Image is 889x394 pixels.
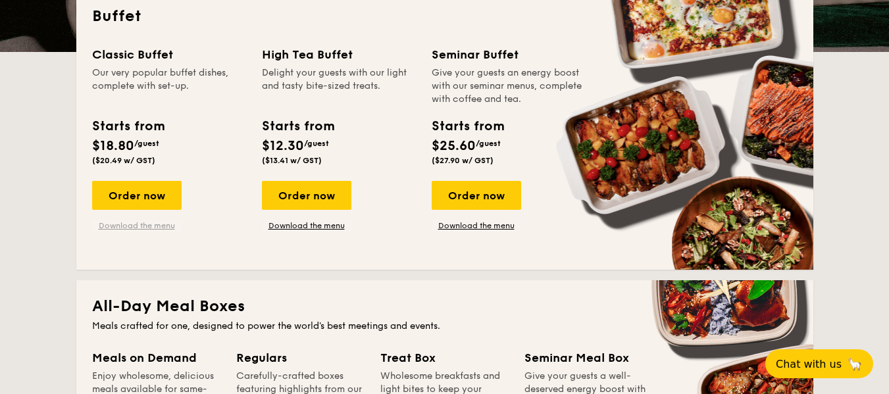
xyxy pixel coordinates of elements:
[92,220,182,231] a: Download the menu
[432,45,586,64] div: Seminar Buffet
[262,181,351,210] div: Order now
[92,45,246,64] div: Classic Buffet
[262,220,351,231] a: Download the menu
[524,349,653,367] div: Seminar Meal Box
[476,139,501,148] span: /guest
[765,349,873,378] button: Chat with us🦙
[92,66,246,106] div: Our very popular buffet dishes, complete with set-up.
[92,6,798,27] h2: Buffet
[432,116,503,136] div: Starts from
[262,116,334,136] div: Starts from
[432,220,521,231] a: Download the menu
[262,156,322,165] span: ($13.41 w/ GST)
[92,181,182,210] div: Order now
[134,139,159,148] span: /guest
[432,156,494,165] span: ($27.90 w/ GST)
[262,138,304,154] span: $12.30
[432,66,586,106] div: Give your guests an energy boost with our seminar menus, complete with coffee and tea.
[776,358,842,370] span: Chat with us
[380,349,509,367] div: Treat Box
[847,357,863,372] span: 🦙
[92,296,798,317] h2: All-Day Meal Boxes
[262,66,416,106] div: Delight your guests with our light and tasty bite-sized treats.
[304,139,329,148] span: /guest
[432,138,476,154] span: $25.60
[92,320,798,333] div: Meals crafted for one, designed to power the world's best meetings and events.
[262,45,416,64] div: High Tea Buffet
[92,156,155,165] span: ($20.49 w/ GST)
[92,138,134,154] span: $18.80
[236,349,365,367] div: Regulars
[432,181,521,210] div: Order now
[92,116,164,136] div: Starts from
[92,349,220,367] div: Meals on Demand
